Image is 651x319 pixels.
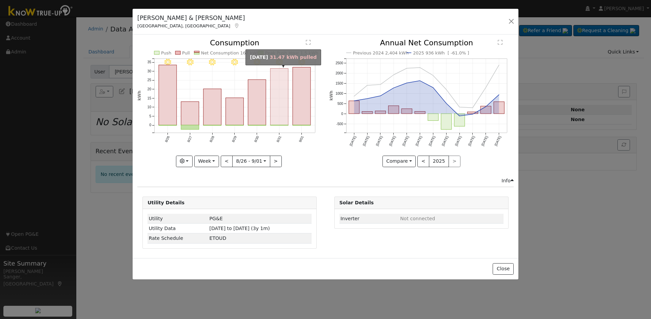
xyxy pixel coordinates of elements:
[337,102,343,106] text: 500
[467,112,478,114] rect: onclick=""
[335,71,343,75] text: 2000
[418,66,421,69] circle: onclick=""
[458,115,461,117] circle: onclick=""
[250,54,268,60] strong: [DATE]
[335,82,343,85] text: 1500
[336,122,343,126] text: -500
[226,125,244,126] rect: onclick=""
[388,106,399,114] rect: onclick=""
[181,102,199,125] rect: onclick=""
[147,87,152,91] text: 20
[467,135,475,146] text: [DATE]
[232,156,270,167] button: 8/26 - 9/01
[401,135,409,146] text: [DATE]
[498,64,500,66] circle: onclick=""
[147,233,208,243] td: Rate Schedule
[494,102,504,114] rect: onclick=""
[298,135,304,143] text: 9/01
[210,216,223,221] span: ID: 12470137, authorized: 07/07/23
[293,125,311,126] rect: onclick=""
[271,125,289,126] rect: onclick=""
[147,224,208,233] td: Utility Data
[429,156,449,167] button: 2025
[201,50,260,55] text: Net Consumption 167 kWh
[388,135,396,146] text: [DATE]
[226,98,244,126] rect: onclick=""
[161,50,172,55] text: Push
[480,135,488,146] text: [DATE]
[441,114,452,130] rect: onclick=""
[392,87,395,89] circle: onclick=""
[428,114,438,121] rect: onclick=""
[210,235,226,241] span: C
[293,67,311,125] rect: onclick=""
[181,125,199,130] rect: onclick=""
[375,111,386,114] rect: onclick=""
[405,67,408,70] circle: onclick=""
[270,54,317,60] span: 31.47 kWh pulled
[441,135,449,146] text: [DATE]
[353,95,355,98] circle: onclick=""
[362,135,370,146] text: [DATE]
[254,135,260,143] text: 8/30
[147,78,152,82] text: 25
[413,50,469,55] text: 2025 936 kWh [ -61.0% ]
[458,106,461,109] circle: onclick=""
[147,69,152,73] text: 30
[203,125,221,126] rect: onclick=""
[392,74,395,76] circle: onclick=""
[428,135,436,146] text: [DATE]
[147,96,152,100] text: 15
[494,135,501,146] text: [DATE]
[231,59,238,66] i: 8/29 - Clear
[415,112,425,114] rect: onclick=""
[209,59,216,66] i: 8/28 - Clear
[276,135,282,143] text: 8/31
[401,109,412,114] rect: onclick=""
[147,200,184,205] strong: Utility Details
[501,177,514,184] div: Info
[445,102,448,105] circle: onclick=""
[248,125,266,126] rect: onclick=""
[271,69,289,125] rect: onclick=""
[150,123,152,127] text: 0
[270,156,282,167] button: >
[187,59,194,66] i: 8/27 - Clear
[485,86,487,89] circle: onclick=""
[335,92,343,95] text: 1000
[471,107,474,109] circle: onclick=""
[362,112,372,114] rect: onclick=""
[379,95,382,97] circle: onclick=""
[471,113,474,116] circle: onclick=""
[186,135,193,143] text: 8/27
[432,74,434,77] circle: onclick=""
[353,99,355,102] circle: onclick=""
[203,89,221,125] rect: onclick=""
[329,91,334,101] text: kWh
[349,101,359,114] rect: onclick=""
[341,112,343,116] text: 0
[382,156,416,167] button: Compare
[445,88,448,91] circle: onclick=""
[454,114,465,127] rect: onclick=""
[454,135,462,146] text: [DATE]
[164,135,170,143] text: 8/26
[349,135,357,146] text: [DATE]
[231,135,237,143] text: 8/29
[366,84,369,87] circle: onclick=""
[150,114,152,118] text: 5
[405,82,408,85] circle: onclick=""
[485,106,487,108] circle: onclick=""
[234,23,240,28] a: Map
[147,61,152,64] text: 35
[182,50,190,55] text: Pull
[137,14,245,22] h5: [PERSON_NAME] & [PERSON_NAME]
[306,40,311,45] text: 
[209,135,215,143] text: 8/28
[375,135,383,146] text: [DATE]
[159,125,177,126] rect: onclick=""
[432,86,434,89] circle: onclick=""
[159,65,177,125] rect: onclick=""
[498,40,502,45] text: 
[248,80,266,125] rect: onclick=""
